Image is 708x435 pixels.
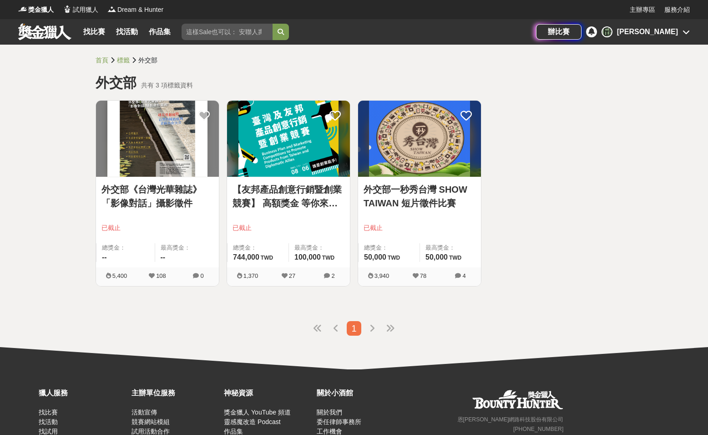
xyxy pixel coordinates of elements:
a: 找活動 [112,26,142,38]
span: Dream & Hunter [117,5,163,15]
a: 委任律師事務所 [317,418,361,425]
div: 神秘資源 [224,388,312,399]
span: 總獎金： [102,243,149,252]
a: 外交部《台灣光華雜誌》「影像對話」攝影徵件 [101,183,213,210]
span: 最高獎金： [161,243,214,252]
a: 競賽網站模組 [131,418,170,425]
span: 已截止 [233,223,344,233]
span: 總獎金： [364,243,414,252]
a: 找活動 [39,418,58,425]
span: 最高獎金： [294,243,344,252]
div: 主辦單位服務 [131,388,220,399]
small: [PHONE_NUMBER] [513,426,563,432]
span: 已截止 [101,223,213,233]
a: 外交部一秒秀台灣 SHOW TAIWAN 短片徵件比賽 [364,183,475,210]
img: Logo [63,5,72,14]
span: TWD [322,255,334,261]
a: 服務介紹 [664,5,690,15]
a: 作品集 [145,26,174,38]
a: 試用活動合作 [131,428,170,435]
span: 獎金獵人 [28,5,54,15]
span: 已截止 [364,223,475,233]
a: 標籤 [117,56,130,64]
img: Cover Image [358,101,481,177]
span: TWD [261,255,273,261]
span: 4 [462,272,465,279]
span: -- [161,253,166,261]
a: 作品集 [224,428,243,435]
input: 這樣Sale也可以： 安聯人壽創意銷售法募集 [182,24,273,40]
a: 首頁 [96,56,108,64]
span: 78 [420,272,426,279]
span: 50,000 [364,253,386,261]
span: 2 [331,272,334,279]
a: 主辦專區 [630,5,655,15]
span: 共有 3 項標籤資料 [141,82,193,89]
a: 找試用 [39,428,58,435]
span: 108 [156,272,166,279]
span: 27 [289,272,295,279]
span: 1,370 [243,272,258,279]
a: Logo試用獵人 [63,5,98,15]
div: [PERSON_NAME] [617,26,678,37]
img: Logo [18,5,27,14]
span: 100,000 [294,253,321,261]
a: 靈感魔改造 Podcast [224,418,280,425]
span: TWD [388,255,400,261]
span: 外交部 [138,56,157,64]
a: 找比賽 [80,26,109,38]
span: 744,000 [233,253,259,261]
span: TWD [449,255,461,261]
a: Logo獎金獵人 [18,5,54,15]
img: Cover Image [227,101,350,177]
a: 工作機會 [317,428,342,435]
img: Cover Image [96,101,219,177]
span: 5,400 [112,272,127,279]
img: Logo [107,5,116,14]
a: 關於我們 [317,409,342,416]
a: 辦比賽 [536,24,582,40]
span: 3,940 [374,272,389,279]
small: 恩[PERSON_NAME]網路科技股份有限公司 [458,416,564,423]
span: -- [102,253,107,261]
a: LogoDream & Hunter [107,5,163,15]
a: 活動宣傳 [131,409,157,416]
span: 總獎金： [233,243,283,252]
span: 50,000 [425,253,448,261]
a: 找比賽 [39,409,58,416]
span: 試用獵人 [73,5,98,15]
div: 關於小酒館 [317,388,405,399]
span: 0 [200,272,203,279]
div: 獵人服務 [39,388,127,399]
a: 獎金獵人 YouTube 頻道 [224,409,291,416]
span: 1 [351,323,356,333]
span: 外交部 [96,75,137,90]
a: 【友邦產品創意行銷暨創業競賽】 高額獎金 等你來挑戰！ [233,183,344,210]
div: 邱 [602,26,612,37]
span: 最高獎金： [425,243,475,252]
